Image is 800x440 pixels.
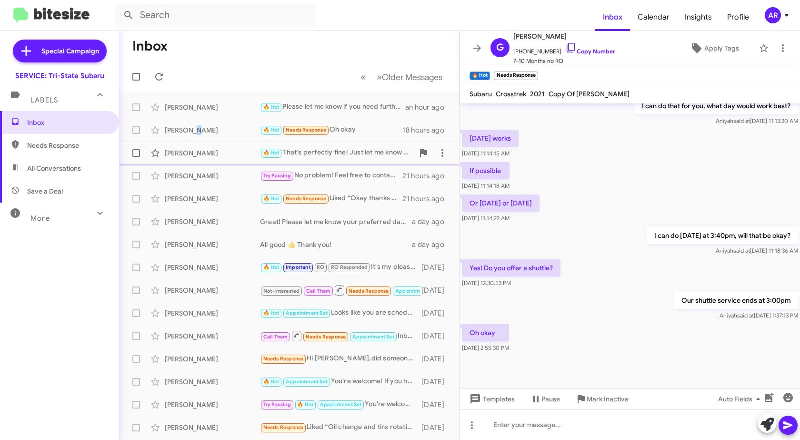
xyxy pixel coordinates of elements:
a: Copy Number [565,48,615,55]
span: Needs Response [263,424,304,430]
span: Needs Response [306,334,346,340]
span: Call Them [263,334,288,340]
nav: Page navigation example [355,67,448,87]
button: Apply Tags [674,40,754,57]
div: [PERSON_NAME] [165,354,260,364]
div: All good 👍 Thank you! [260,240,412,249]
span: Appointment Set [320,401,362,408]
span: Calendar [630,3,677,31]
span: Appointment Set [286,310,328,316]
p: Yes! Do you offer a shuttle? [462,259,560,276]
span: 🔥 Hot [263,195,280,202]
div: [DATE] [420,308,452,318]
p: Our shuttle service ends at 3:00pm [674,292,798,309]
div: Liked “Okay thanks you're all set. For the detailing, we ask that you make sure everything is tak... [260,193,402,204]
span: Templates [468,390,515,408]
div: Inbound Call [260,284,420,296]
div: [PERSON_NAME] [165,377,260,387]
span: said at [737,312,754,319]
p: If possible [462,162,510,179]
div: [PERSON_NAME] [165,217,260,226]
span: RO [317,264,324,270]
span: 7-10 Months no RO [513,56,615,66]
div: [PERSON_NAME] [165,263,260,272]
div: That's perfectly fine! Just let me know when you're ready to schedule your appointment, and I'll ... [260,147,414,158]
span: said at [733,247,750,254]
div: a day ago [412,240,452,249]
span: 🔥 Hot [263,379,280,385]
a: Profile [720,3,757,31]
p: I can do [DATE] at 3:40pm, will that be okay? [647,227,798,244]
span: said at [733,117,750,124]
div: Great! Please let me know your preferred date and time, and I'll schedule your appointment. [260,217,412,226]
span: More [30,214,50,223]
div: [PERSON_NAME] [165,423,260,432]
div: an hour ago [405,102,452,112]
div: [PERSON_NAME] [165,102,260,112]
span: 🔥 Hot [263,127,280,133]
span: Call Them [306,288,331,294]
small: Needs Response [494,72,538,80]
span: All Conversations [27,164,81,173]
span: [DATE] 12:30:53 PM [462,279,511,287]
small: 🔥 Hot [470,72,490,80]
div: Looks like you are scheduled for 10:40 on the 16th. See you then. [260,307,420,318]
span: RO Responded [331,264,368,270]
p: I can do that for you, what day would work best? [634,97,798,114]
span: « [360,71,366,83]
div: [PERSON_NAME] [165,148,260,158]
p: Oh okay [462,324,509,341]
span: Pause [541,390,560,408]
button: Previous [355,67,371,87]
div: a day ago [412,217,452,226]
span: Subaru [470,90,492,98]
span: Aniyah [DATE] 11:13:20 AM [716,117,798,124]
span: [DATE] 11:14:18 AM [462,182,510,189]
div: Hi [PERSON_NAME],did someone in your family ever work at Sears? [260,353,420,364]
div: Inbound Call [260,330,420,342]
span: Needs Response [349,288,389,294]
div: [DATE] [420,354,452,364]
span: 🔥 Hot [263,264,280,270]
span: Needs Response [27,141,108,150]
span: 🔥 Hot [297,401,313,408]
div: Oh okay [260,124,402,135]
div: It's my pleasure! [260,262,420,273]
span: 🔥 Hot [263,104,280,110]
div: Liked “Oil change and tire rotation with a multi point inspection” [260,422,420,433]
button: AR [757,7,790,23]
span: Needs Response [263,356,304,362]
div: You're welcome! If you have any other questions or need further assistance, feel free to ask. [260,399,420,410]
div: [PERSON_NAME] [165,308,260,318]
span: Labels [30,96,58,104]
p: Or [DATE] or [DATE] [462,194,540,212]
span: 🔥 Hot [263,310,280,316]
div: [DATE] [420,377,452,387]
div: AR [765,7,781,23]
button: Pause [522,390,568,408]
div: [DATE] [420,286,452,295]
span: Appointment Set [352,334,394,340]
div: [DATE] [420,331,452,341]
span: Appointment Set [395,288,437,294]
a: Insights [677,3,720,31]
span: Not-Interested [263,288,300,294]
span: Auto Fields [718,390,764,408]
div: [PERSON_NAME] [165,286,260,295]
span: 🔥 Hot [263,150,280,156]
div: SERVICE: Tri-State Subaru [15,71,104,81]
div: No problem! Feel free to contact us whenever you're ready to schedule for service. We're here to ... [260,170,402,181]
span: Inbox [595,3,630,31]
div: [DATE] [420,423,452,432]
div: [DATE] [420,400,452,409]
div: You're welcome! If you have any other questions or need further assistance, feel free to ask. See... [260,376,420,387]
div: 18 hours ago [402,125,452,135]
div: [PERSON_NAME] [165,125,260,135]
div: [PERSON_NAME] [165,194,260,204]
span: Copy Of [PERSON_NAME] [549,90,630,98]
div: [PERSON_NAME] [165,171,260,181]
span: Save a Deal [27,186,63,196]
span: Aniyah [DATE] 1:37:13 PM [720,312,798,319]
div: 21 hours ago [402,171,452,181]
